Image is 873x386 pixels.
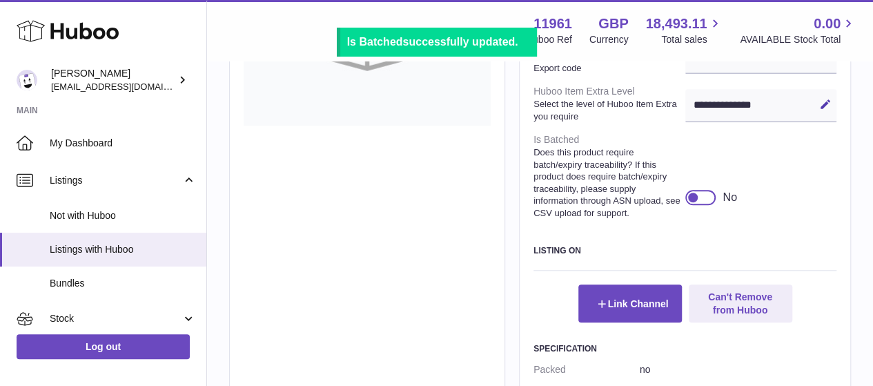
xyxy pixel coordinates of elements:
[533,358,640,382] dt: Packed
[578,284,682,322] button: Link Channel
[526,33,572,46] div: Huboo Ref
[533,343,836,354] h3: Specification
[50,312,182,325] span: Stock
[533,15,572,33] strong: 11961
[533,146,682,219] strong: Does this product require batch/expiry traceability? If this product does require batch/expiry tr...
[51,81,203,92] span: [EMAIL_ADDRESS][DOMAIN_NAME]
[50,137,196,150] span: My Dashboard
[533,62,682,75] strong: Export code
[598,15,628,33] strong: GBP
[589,33,629,46] div: Currency
[640,358,836,382] dd: no
[533,98,682,122] strong: Select the level of Huboo Item Extra you require
[723,190,736,205] div: No
[50,243,196,256] span: Listings with Huboo
[533,79,685,128] dt: Huboo Item Extra Level
[533,245,836,256] h3: Listing On
[347,36,403,48] b: Is Batched
[814,15,841,33] span: 0.00
[740,33,856,46] span: AVAILABLE Stock Total
[50,209,196,222] span: Not with Huboo
[661,33,723,46] span: Total sales
[689,284,792,322] button: Can't Remove from Huboo
[347,35,530,50] div: successfully updated.
[17,70,37,90] img: internalAdmin-11961@internal.huboo.com
[51,67,175,93] div: [PERSON_NAME]
[740,15,856,46] a: 0.00 AVAILABLE Stock Total
[645,15,723,46] a: 18,493.11 Total sales
[50,174,182,187] span: Listings
[533,128,685,224] dt: Is Batched
[17,334,190,359] a: Log out
[50,277,196,290] span: Bundles
[645,15,707,33] span: 18,493.11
